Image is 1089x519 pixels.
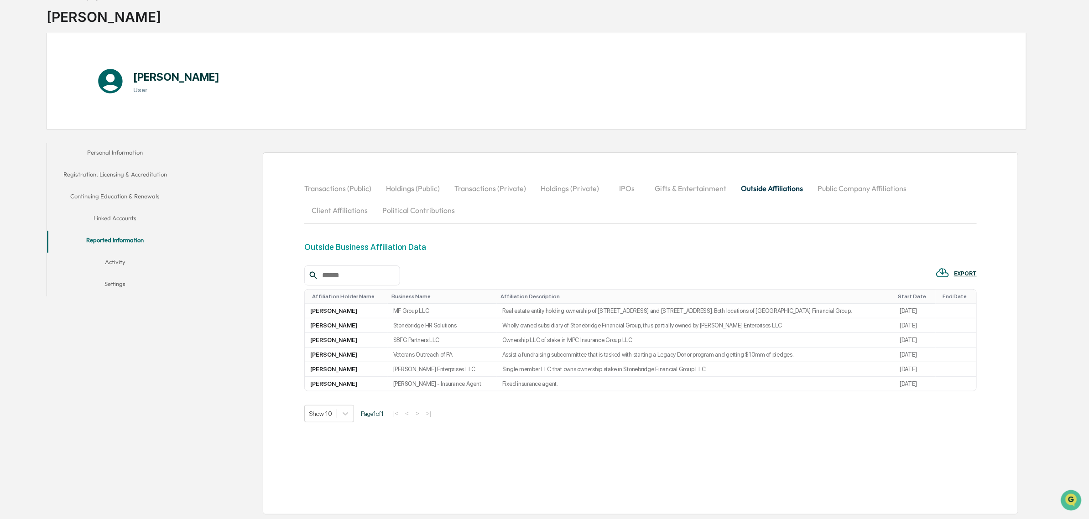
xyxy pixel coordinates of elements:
button: Activity [47,253,184,275]
td: [DATE] [894,362,935,377]
span: Preclearance [18,115,59,124]
td: [DATE] [894,318,935,333]
div: secondary tabs example [304,177,977,221]
div: 🔎 [9,133,16,140]
a: 🗄️Attestations [63,111,117,128]
button: Public Company Affiliations [810,177,914,199]
button: Holdings (Public) [379,177,447,199]
td: SBFG Partners LLC [388,333,497,348]
td: [PERSON_NAME] - Insurance Agent [388,377,497,391]
button: >| [423,410,434,417]
td: [DATE] [894,304,935,318]
button: Personal Information [47,143,184,165]
span: Attestations [75,115,113,124]
td: [PERSON_NAME] [305,377,388,391]
button: < [402,410,412,417]
td: [PERSON_NAME] [305,318,388,333]
td: [PERSON_NAME] [305,362,388,377]
td: Wholly owned subsidiary of Stonebridge Financial Group, thus partially owned by [PERSON_NAME] Ent... [497,318,895,333]
td: Assist a fundraising subcommittee that is tasked with starting a Legacy Donor program and getting... [497,348,895,362]
img: EXPORT [936,266,949,280]
div: Toggle SortBy [312,293,384,300]
button: Settings [47,275,184,296]
div: 🗄️ [66,116,73,123]
button: Linked Accounts [47,209,184,231]
button: Political Contributions [375,199,462,221]
td: [PERSON_NAME] [305,333,388,348]
button: Continuing Education & Renewals [47,187,184,209]
button: > [413,410,422,417]
button: Outside Affiliations [734,177,810,199]
div: Toggle SortBy [943,293,973,300]
button: |< [391,410,401,417]
button: Start new chat [155,73,166,83]
button: Transactions (Private) [447,177,533,199]
span: Data Lookup [18,132,57,141]
div: 🖐️ [9,116,16,123]
td: [DATE] [894,348,935,362]
td: Stonebridge HR Solutions [388,318,497,333]
button: Transactions (Public) [304,177,379,199]
td: [PERSON_NAME] [305,304,388,318]
span: Pylon [91,155,110,161]
td: Ownership LLC of stake in MPC Insurance Group LLC [497,333,895,348]
td: [PERSON_NAME] [305,348,388,362]
button: Client Affiliations [304,199,375,221]
input: Clear [24,42,151,51]
div: Outside Business Affiliation Data [304,242,426,252]
td: MF Group LLC [388,304,497,318]
div: Toggle SortBy [898,293,932,300]
button: Holdings (Private) [533,177,606,199]
td: Real estate entity holding ownership of [STREET_ADDRESS] and [STREET_ADDRESS]. Both locations of ... [497,304,895,318]
button: Registration, Licensing & Accreditation [47,165,184,187]
a: Powered byPylon [64,154,110,161]
h1: [PERSON_NAME] [133,70,219,83]
div: We're available if you need us! [31,79,115,86]
span: Page 1 of 1 [361,410,384,417]
td: Single member LLC that owns ownership stake in Stonebridge Financial Group LLC [497,362,895,377]
td: Fixed insurance agent. [497,377,895,391]
button: IPOs [606,177,647,199]
iframe: Open customer support [1060,489,1084,514]
p: How can we help? [9,19,166,34]
div: Toggle SortBy [500,293,891,300]
td: [PERSON_NAME] Enterprises LLC [388,362,497,377]
td: [DATE] [894,333,935,348]
div: Toggle SortBy [391,293,493,300]
button: Reported Information [47,231,184,253]
button: Gifts & Entertainment [647,177,734,199]
h3: User [133,86,219,93]
td: [DATE] [894,377,935,391]
div: [PERSON_NAME] [47,1,194,25]
div: Start new chat [31,70,150,79]
a: 🔎Data Lookup [5,129,61,145]
div: secondary tabs example [47,143,184,296]
td: Veterans Outreach of PA [388,348,497,362]
div: EXPORT [954,270,977,277]
img: 1746055101610-c473b297-6a78-478c-a979-82029cc54cd1 [9,70,26,86]
a: 🖐️Preclearance [5,111,63,128]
